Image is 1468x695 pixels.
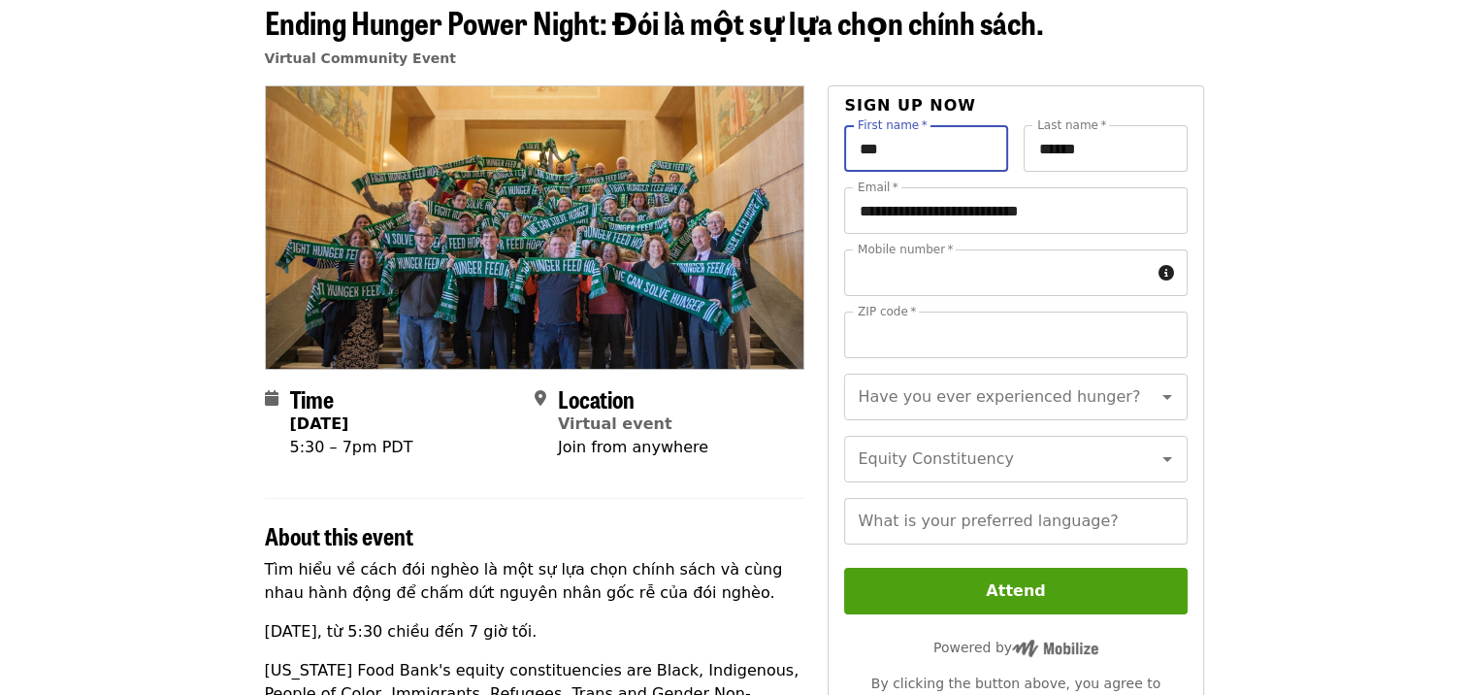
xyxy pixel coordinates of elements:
[1012,640,1098,657] img: Powered by Mobilize
[535,389,546,408] i: map-marker-alt icon
[265,50,456,66] a: Virtual Community Event
[558,414,672,433] a: Virtual event
[290,381,334,415] span: Time
[558,438,708,456] span: Join from anywhere
[558,381,635,415] span: Location
[290,414,349,433] strong: [DATE]
[858,182,898,193] label: Email
[858,306,916,317] label: ZIP code
[858,244,953,255] label: Mobile number
[844,498,1187,545] input: What is your preferred language?
[1037,119,1106,131] label: Last name
[266,86,804,368] img: Ending Hunger Power Night: Đói là một sự lựa chọn chính sách. organized by Oregon Food Bank
[844,568,1187,614] button: Attend
[844,125,1008,172] input: First name
[1158,264,1174,282] i: circle-info icon
[1154,446,1181,473] button: Open
[265,389,278,408] i: calendar icon
[844,96,976,115] span: Sign up now
[1154,383,1181,411] button: Open
[858,119,928,131] label: First name
[844,249,1150,296] input: Mobile number
[1024,125,1188,172] input: Last name
[265,518,413,552] span: About this event
[290,436,413,459] div: 5:30 – 7pm PDT
[933,640,1098,655] span: Powered by
[265,558,805,605] p: Tìm hiểu về cách đói nghèo là một sự lựa chọn chính sách và cùng nhau hành động để chấm dứt nguyê...
[844,187,1187,234] input: Email
[265,620,805,644] p: [DATE], từ 5:30 chiều đến 7 giờ tối.
[844,312,1187,358] input: ZIP code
